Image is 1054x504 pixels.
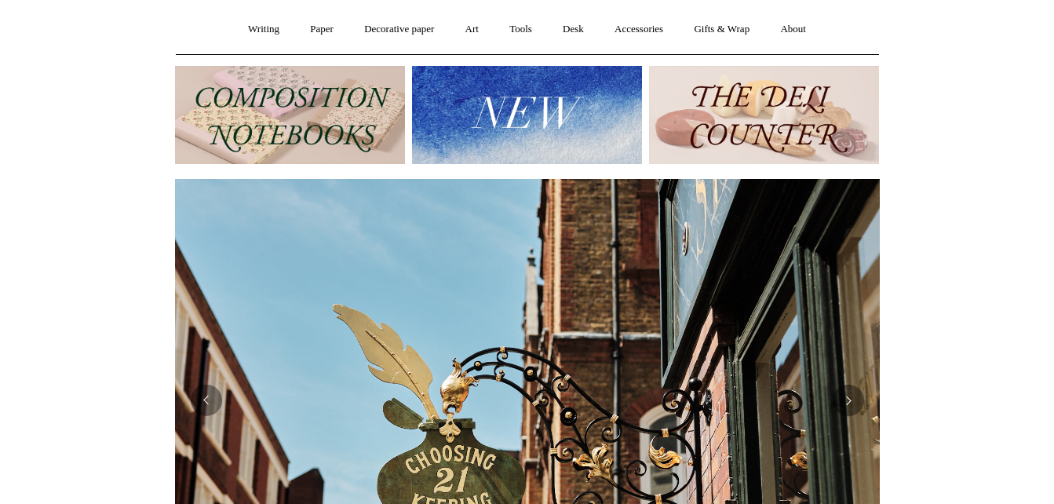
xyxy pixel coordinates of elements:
img: 202302 Composition ledgers.jpg__PID:69722ee6-fa44-49dd-a067-31375e5d54ec [175,66,405,164]
a: Accessories [600,9,677,50]
a: Gifts & Wrap [680,9,764,50]
button: Next [833,385,864,416]
a: About [766,9,820,50]
a: Tools [495,9,546,50]
a: Art [451,9,493,50]
img: New.jpg__PID:f73bdf93-380a-4a35-bcfe-7823039498e1 [412,66,642,164]
a: Desk [549,9,598,50]
a: Writing [234,9,294,50]
a: Paper [296,9,348,50]
img: The Deli Counter [649,66,879,164]
button: Previous [191,385,222,416]
a: Decorative paper [350,9,448,50]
